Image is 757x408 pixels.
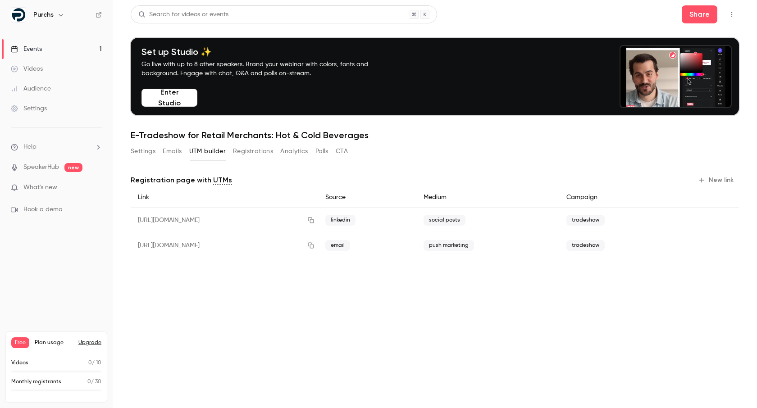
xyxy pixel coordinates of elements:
[213,175,232,186] a: UTMs
[11,45,42,54] div: Events
[694,173,739,187] button: New link
[23,142,36,152] span: Help
[138,10,228,19] div: Search for videos or events
[131,144,155,159] button: Settings
[131,175,232,186] p: Registration page with
[163,144,182,159] button: Emails
[325,215,356,226] span: linkedin
[23,183,57,192] span: What's new
[325,240,350,251] span: email
[11,337,29,348] span: Free
[11,84,51,93] div: Audience
[566,215,605,226] span: tradeshow
[233,144,273,159] button: Registrations
[87,378,101,386] p: / 30
[141,89,197,107] button: Enter Studio
[11,8,26,22] img: Purchs
[33,10,54,19] h6: Purchs
[23,205,62,214] span: Book a demo
[11,359,28,367] p: Videos
[131,130,739,141] h1: E-Tradeshow for Retail Merchants: Hot & Cold Beverages
[682,5,717,23] button: Share
[23,163,59,172] a: SpeakerHub
[424,215,465,226] span: social posts
[131,208,318,233] div: [URL][DOMAIN_NAME]
[424,240,474,251] span: push marketing
[35,339,73,346] span: Plan usage
[78,339,101,346] button: Upgrade
[189,144,226,159] button: UTM builder
[91,184,102,192] iframe: Noticeable Trigger
[141,60,389,78] p: Go live with up to 8 other speakers. Brand your webinar with colors, fonts and background. Engage...
[131,187,318,208] div: Link
[11,378,61,386] p: Monthly registrants
[11,142,102,152] li: help-dropdown-opener
[318,187,416,208] div: Source
[566,240,605,251] span: tradeshow
[11,64,43,73] div: Videos
[88,359,101,367] p: / 10
[559,187,675,208] div: Campaign
[131,233,318,258] div: [URL][DOMAIN_NAME]
[315,144,328,159] button: Polls
[11,104,47,113] div: Settings
[336,144,348,159] button: CTA
[280,144,308,159] button: Analytics
[88,360,92,366] span: 0
[87,379,91,385] span: 0
[416,187,559,208] div: Medium
[141,46,389,57] h4: Set up Studio ✨
[64,163,82,172] span: new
